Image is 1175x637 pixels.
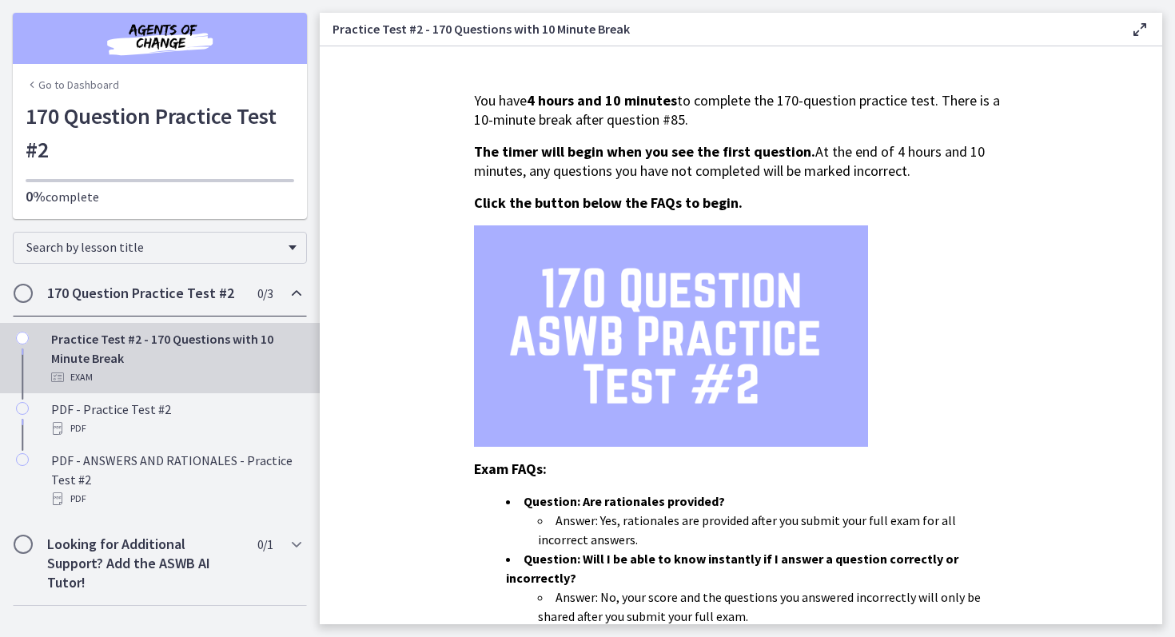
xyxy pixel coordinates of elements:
a: Go to Dashboard [26,77,119,93]
strong: Question: Are rationales provided? [524,493,725,509]
li: Answer: No, your score and the questions you answered incorrectly will only be shared after you s... [538,587,1008,626]
div: Practice Test #2 - 170 Questions with 10 Minute Break [51,329,301,387]
span: At the end of 4 hours and 10 minutes, any questions you have not completed will be marked incorrect. [474,142,985,180]
span: 0% [26,187,46,205]
h2: Looking for Additional Support? Add the ASWB AI Tutor! [47,535,242,592]
span: Click the button below the FAQs to begin. [474,193,743,212]
div: Search by lesson title [13,232,307,264]
strong: 4 hours and 10 minutes [527,91,677,109]
span: You have to complete the 170-question practice test. There is a 10-minute break after question #85. [474,91,1000,129]
div: PDF [51,489,301,508]
li: Answer: Yes, rationales are provided after you submit your full exam for all incorrect answers. [538,511,1008,549]
strong: Question: Will I be able to know instantly if I answer a question correctly or incorrectly? [506,551,958,586]
p: complete [26,187,294,206]
span: Exam FAQs: [474,460,547,478]
span: The timer will begin when you see the first question. [474,142,815,161]
span: 0 / 3 [257,284,273,303]
h3: Practice Test #2 - 170 Questions with 10 Minute Break [333,19,1105,38]
span: Search by lesson title [26,239,281,255]
img: Agents of Change [64,19,256,58]
h1: 170 Question Practice Test #2 [26,99,294,166]
span: 0 / 1 [257,535,273,554]
div: PDF - ANSWERS AND RATIONALES - Practice Test #2 [51,451,301,508]
h2: 170 Question Practice Test #2 [47,284,242,303]
div: PDF [51,419,301,438]
img: 2.png [474,225,868,447]
div: PDF - Practice Test #2 [51,400,301,438]
div: Exam [51,368,301,387]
